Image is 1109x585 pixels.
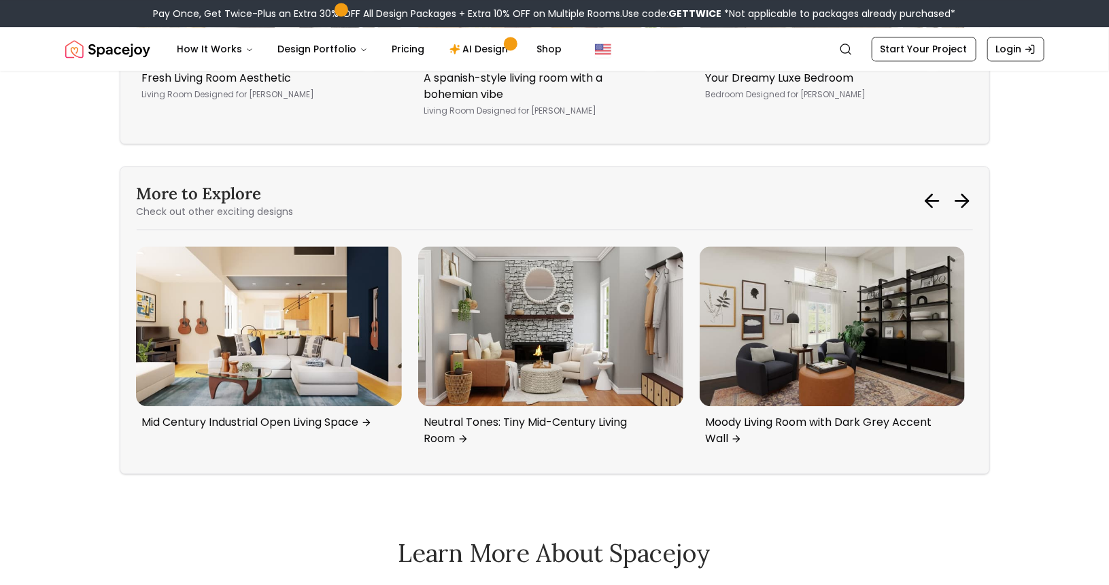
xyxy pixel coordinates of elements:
[154,7,956,20] div: Pay Once, Get Twice-Plus an Extra 30% OFF All Design Packages + Extra 10% OFF on Multiple Rooms.
[136,246,401,405] img: Mid Century Industrial Open Living Space
[196,539,914,567] h2: Learn More About Spacejoy
[141,89,390,100] p: Living Room [PERSON_NAME]
[137,183,294,205] h3: More to Explore
[477,105,529,116] span: Designed for
[595,41,611,57] img: United States
[65,27,1044,71] nav: Global
[987,37,1044,61] a: Login
[705,414,954,447] p: Moody Living Room with Dark Grey Accent Wall
[623,7,722,20] span: Use code:
[136,246,401,435] a: Mid Century Industrial Open Living SpaceMid Century Industrial Open Living Space
[65,35,150,63] a: Spacejoy
[194,88,247,100] span: Designed for
[722,7,956,20] span: *Not applicable to packages already purchased*
[746,88,798,100] span: Designed for
[439,35,524,63] a: AI Design
[700,246,965,456] div: 6 / 6
[381,35,436,63] a: Pricing
[136,246,401,440] div: 4 / 6
[424,105,672,116] p: Living Room [PERSON_NAME]
[141,70,390,86] p: Fresh Living Room Aesthetic
[424,70,672,103] p: A spanish-style living room with a bohemian vibe
[167,35,573,63] nav: Main
[424,414,672,447] p: Neutral Tones: Tiny Mid-Century Living Room
[418,246,683,405] img: Neutral Tones: Tiny Mid-Century Living Room
[137,205,294,218] p: Check out other exciting designs
[669,7,722,20] b: GETTWICE
[137,246,973,456] div: Carousel
[872,37,976,61] a: Start Your Project
[418,246,683,452] a: Neutral Tones: Tiny Mid-Century Living RoomNeutral Tones: Tiny Mid-Century Living Room
[705,70,954,86] p: Your Dreamy Luxe Bedroom
[526,35,573,63] a: Shop
[700,246,965,452] a: Moody Living Room with Dark Grey Accent WallMoody Living Room with Dark Grey Accent Wall
[700,246,965,405] img: Moody Living Room with Dark Grey Accent Wall
[418,246,683,456] div: 5 / 6
[65,35,150,63] img: Spacejoy Logo
[167,35,265,63] button: How It Works
[705,89,954,100] p: Bedroom [PERSON_NAME]
[141,414,390,431] p: Mid Century Industrial Open Living Space
[267,35,379,63] button: Design Portfolio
